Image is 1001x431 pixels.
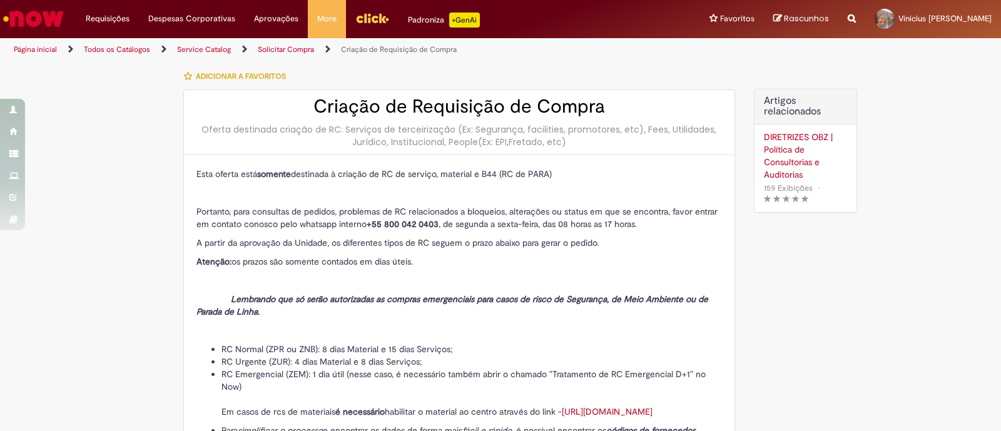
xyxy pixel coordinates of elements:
p: Portanto, para consultas de pedidos, problemas de RC relacionados a bloqueios, alterações ou stat... [196,205,722,230]
a: [URL][DOMAIN_NAME] [562,406,653,417]
p: os prazos são somente contados em dias úteis. [196,255,722,268]
ul: Trilhas de página [9,38,658,61]
span: Favoritos [720,13,755,25]
strong: é necessário [335,406,385,417]
a: DIRETRIZES OBZ | Política de Consultorias e Auditorias [764,131,847,181]
p: +GenAi [449,13,480,28]
a: Todos os Catálogos [84,44,150,54]
h3: Artigos relacionados [764,96,847,118]
div: Oferta destinada criação de RC: Serviços de terceirização (Ex: Segurança, facilities, promotores,... [196,123,722,148]
li: RC Normal (ZPR ou ZNB): 8 dias Material e 15 dias Serviços; [221,343,722,355]
div: Padroniza [408,13,480,28]
li: RC Emergencial (ZEM): 1 dia útil (nesse caso, é necessário também abrir o chamado "Tratamento de ... [221,368,722,418]
span: Aprovações [254,13,298,25]
strong: Atenção: [196,256,231,267]
span: • [815,180,823,196]
span: Requisições [86,13,130,25]
h2: Criação de Requisição de Compra [196,96,722,117]
a: Página inicial [14,44,57,54]
button: Adicionar a Favoritos [183,63,293,89]
a: Criação de Requisição de Compra [341,44,457,54]
img: click_logo_yellow_360x200.png [355,9,389,28]
span: Rascunhos [784,13,829,24]
span: Adicionar a Favoritos [196,71,286,81]
img: ServiceNow [1,6,66,31]
span: More [317,13,337,25]
p: A partir da aprovação da Unidade, os diferentes tipos de RC seguem o prazo abaixo para gerar o pe... [196,236,722,249]
span: Vinicius [PERSON_NAME] [898,13,992,24]
a: Solicitar Compra [258,44,314,54]
em: Lembrando que só serão autorizadas as compras emergenciais para casos de risco de Segurança, de M... [196,293,708,317]
strong: somente [257,168,291,180]
span: Despesas Corporativas [148,13,235,25]
li: RC Urgente (ZUR): 4 dias Material e 8 dias Serviços; [221,355,722,368]
a: Service Catalog [177,44,231,54]
strong: +55 800 042 0403 [367,218,439,230]
p: Esta oferta está destinada à criação de RC de serviço, material e B44 (RC de PARA) [196,168,722,180]
span: 159 Exibições [764,183,813,193]
a: Rascunhos [773,13,829,25]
